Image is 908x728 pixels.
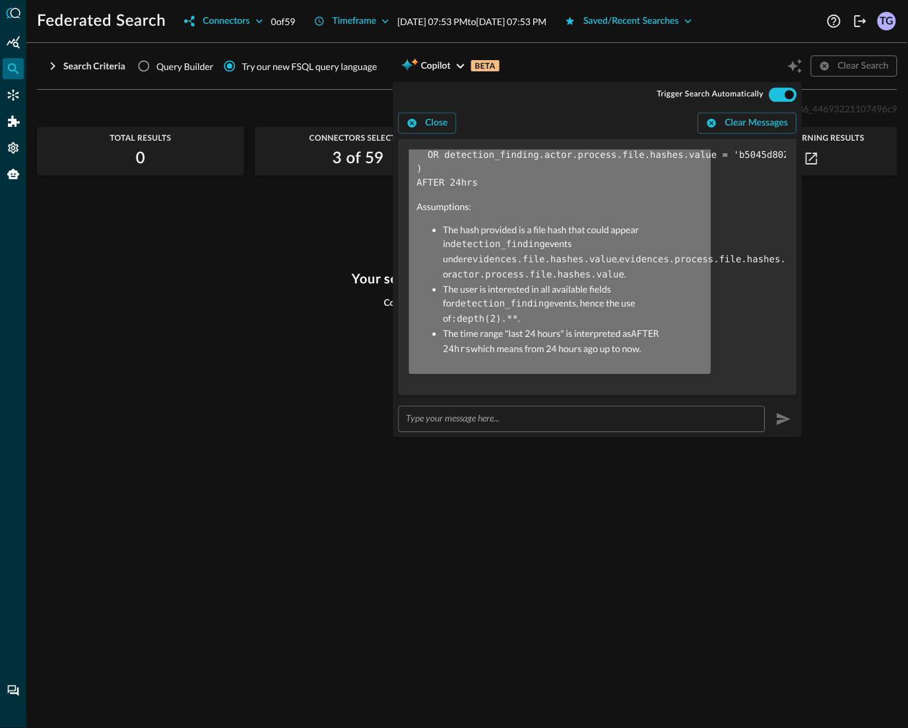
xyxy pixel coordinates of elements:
[255,133,462,143] span: Connectors Selected
[421,58,451,75] span: Copilot
[333,13,377,30] div: Timeframe
[37,133,244,143] span: Total Results
[443,327,703,357] li: The time range "last 24 hours" is interpreted as which means from 24 hours ago up to now.
[443,330,659,355] code: AFTER 24hrs
[443,223,703,283] li: The hash provided is a file hash that could appear in events under , , or .
[37,11,166,32] h1: Federated Search
[397,15,546,28] p: [DATE] 07:53 PM to [DATE] 07:53 PM
[452,270,624,281] code: actor.process.file.hashes.value
[176,11,271,32] button: Connectors
[583,13,679,30] div: Saved/Recent Searches
[406,407,765,431] input: Type your message here...
[619,255,814,266] code: evidences.process.file.hashes.value
[824,11,845,32] button: Help
[3,137,24,159] div: Settings
[417,200,703,214] p: Assumptions:
[878,12,896,30] div: TG
[3,111,24,132] div: Addons
[451,314,518,325] code: :depth(2).**
[3,85,24,106] div: Connectors
[3,680,24,702] div: Chat
[393,55,507,77] button: CopilotBETA
[451,240,545,250] code: detection_finding
[333,148,384,169] h2: 3 of 59
[471,60,500,71] p: BETA
[37,55,133,77] button: Search Criteria
[271,15,296,28] p: 0 of 59
[443,283,703,327] li: The user is interested in all available fields for events, hence the use of .
[3,32,24,53] div: Summary Insights
[352,271,583,287] h3: Your search criteria found no results.
[399,112,457,133] button: Close
[242,59,377,73] div: Try our new FSQL query language
[698,112,797,133] button: Clear Messages
[63,58,125,75] div: Search Criteria
[3,164,24,185] div: Query Agent
[3,58,24,79] div: Federated Search
[850,11,871,32] button: Logout
[203,13,249,30] div: Connectors
[136,148,145,169] h2: 0
[306,11,398,32] button: Timeframe
[557,11,700,32] button: Saved/Recent Searches
[156,59,214,73] span: Query Builder
[455,299,550,310] code: detection_finding
[467,255,618,266] code: evidences.file.hashes.value
[384,297,551,309] span: Consider broadening your search criteria.
[657,89,764,100] span: Trigger Search Automatically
